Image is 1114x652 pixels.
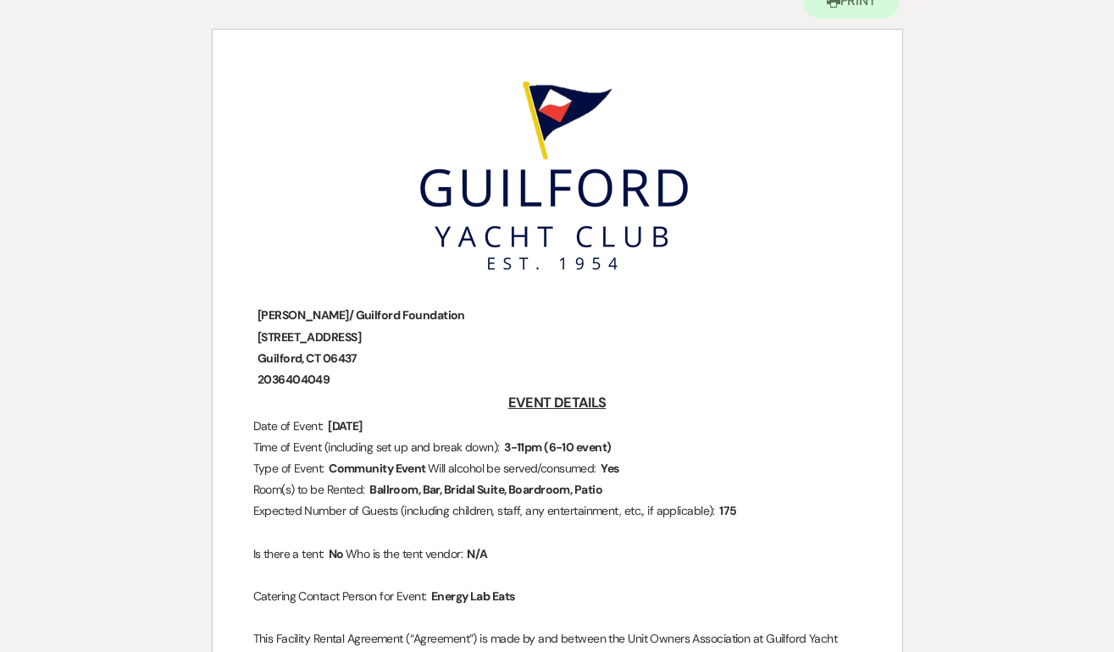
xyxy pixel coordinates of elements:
[508,394,606,412] u: EVENT DETAILS
[256,328,363,347] span: [STREET_ADDRESS]
[430,587,517,606] span: Energy Lab Eats
[253,500,862,522] p: Expected Number of Guests (including children, staff, any entertainment, etc., if applicable):
[502,438,612,457] span: 3-11pm (6-10 event)
[253,458,862,479] p: Type of Event: Will alcohol be served/consumed:
[599,459,620,478] span: Yes
[368,480,604,500] span: Ballroom, Bar, Bridal Suite, Boardroom, Patio
[253,437,862,458] p: Time of Event (including set up and break down):
[386,72,725,284] img: GYC Logo Header.png
[327,459,428,478] span: Community Event
[253,544,862,565] p: Is there a tent: Who is the tent vendor:
[327,544,346,564] span: No
[256,349,359,368] span: Guilford, CT 06437
[253,479,862,500] p: Room(s) to be Rented:
[253,586,862,607] p: Catering Contact Person for Event:
[465,544,489,564] span: N/A
[256,306,467,325] span: [PERSON_NAME]/ Guilford Foundation
[256,370,331,390] span: 2036404049
[718,501,738,521] span: 175
[253,416,862,437] p: Date of Event:
[326,417,364,436] span: [DATE]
